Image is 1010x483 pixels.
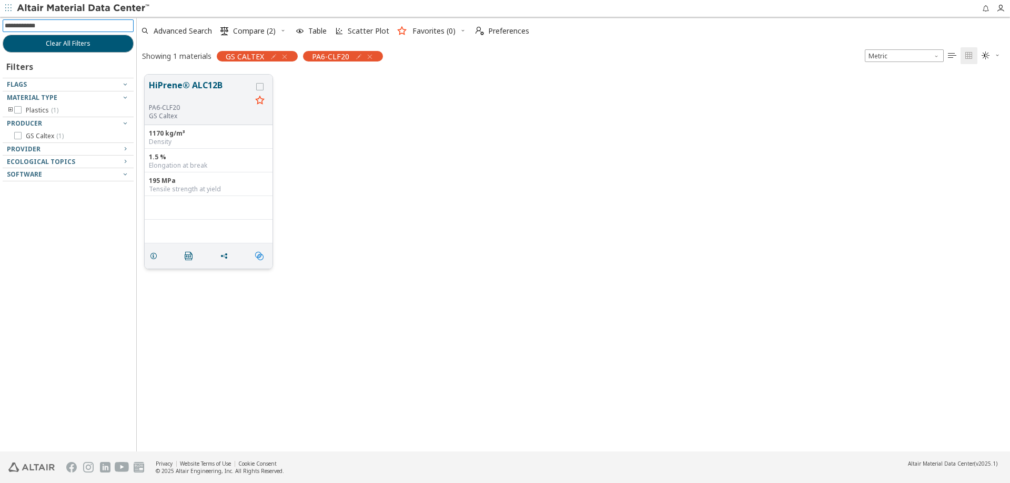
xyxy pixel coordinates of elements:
[312,52,349,61] span: PA6-CLF20
[149,185,268,193] div: Tensile strength at yield
[156,460,173,467] a: Privacy
[3,78,134,91] button: Flags
[7,93,57,102] span: Material Type
[180,460,231,467] a: Website Terms of Use
[3,168,134,181] button: Software
[142,51,211,61] div: Showing 1 materials
[7,106,14,115] i: toogle group
[3,117,134,130] button: Producer
[149,129,268,138] div: 1170 kg/m³
[250,245,272,266] button: Similar search
[908,460,974,467] span: Altair Material Data Center
[149,112,251,120] p: GS Caltex
[488,27,529,35] span: Preferences
[251,93,268,109] button: Favorite
[185,252,193,260] i: 
[154,27,212,35] span: Advanced Search
[233,27,276,35] span: Compare (2)
[948,52,956,60] i: 
[26,132,64,140] span: GS Caltex
[51,106,58,115] span: ( 1 )
[865,49,944,62] div: Unit System
[220,27,229,35] i: 
[8,463,55,472] img: Altair Engineering
[3,143,134,156] button: Provider
[56,131,64,140] span: ( 1 )
[3,91,134,104] button: Material Type
[965,52,973,60] i: 
[156,467,284,475] div: © 2025 Altair Engineering, Inc. All Rights Reserved.
[982,52,990,60] i: 
[7,80,27,89] span: Flags
[944,47,961,64] button: Table View
[17,3,151,14] img: Altair Material Data Center
[977,47,1005,64] button: Theme
[961,47,977,64] button: Tile View
[26,106,58,115] span: Plastics
[145,245,167,266] button: Details
[7,170,42,179] span: Software
[149,153,268,161] div: 1.5 %
[149,177,268,185] div: 195 MPa
[412,27,456,35] span: Favorites (0)
[476,27,484,35] i: 
[180,245,202,266] button: PDF Download
[238,460,277,467] a: Cookie Consent
[137,67,1010,451] div: grid
[7,145,41,153] span: Provider
[3,53,38,78] div: Filters
[255,252,264,260] i: 
[348,27,389,35] span: Scatter Plot
[308,27,327,35] span: Table
[149,138,268,146] div: Density
[215,245,237,266] button: Share
[226,52,264,61] span: GS CALTEX
[46,39,90,48] span: Clear All Filters
[7,119,42,128] span: Producer
[3,35,134,53] button: Clear All Filters
[149,79,251,104] button: HiPrene® ALC12B
[7,157,75,166] span: Ecological Topics
[3,156,134,168] button: Ecological Topics
[865,49,944,62] span: Metric
[149,161,268,170] div: Elongation at break
[149,104,251,112] div: PA6-CLF20
[908,460,997,467] div: (v2025.1)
